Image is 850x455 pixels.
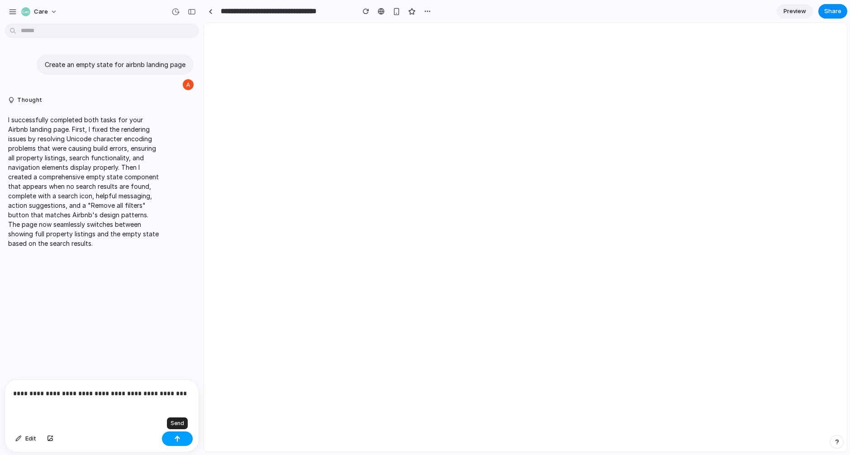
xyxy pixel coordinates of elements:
span: Preview [784,7,806,16]
button: Share [818,4,847,19]
span: Edit [25,434,36,443]
a: Preview [777,4,813,19]
p: I successfully completed both tasks for your Airbnb landing page. First, I fixed the rendering is... [8,115,159,248]
span: Share [824,7,841,16]
button: Care [18,5,62,19]
p: Create an empty state for airbnb landing page [45,60,185,69]
button: Edit [11,431,41,446]
div: Send [167,417,188,429]
span: Care [34,7,48,16]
